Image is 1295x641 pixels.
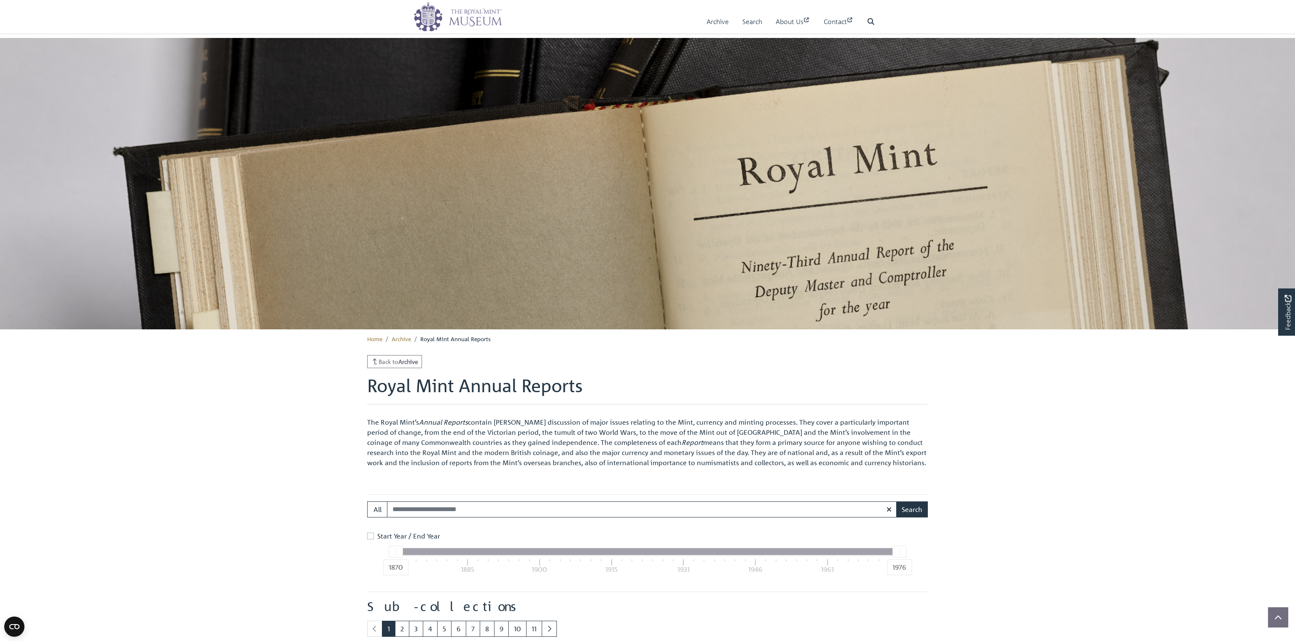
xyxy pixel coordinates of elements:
em: Report [682,438,703,447]
label: Start Year / End Year [377,531,440,541]
button: Search [896,501,928,517]
a: Archive [392,335,411,342]
button: Open CMP widget [4,617,24,637]
button: Scroll to top [1268,607,1288,628]
div: 1915 [605,564,618,574]
a: Archive [707,10,729,34]
li: Previous page [367,621,382,637]
a: Goto page 11 [526,621,542,637]
h2: Sub-collections [367,599,928,614]
div: 1931 [677,564,690,574]
a: Goto page 3 [409,621,423,637]
h1: Royal Mint Annual Reports [367,375,928,404]
button: All [367,501,387,517]
a: Goto page 7 [466,621,480,637]
a: Goto page 9 [494,621,509,637]
a: Goto page 8 [480,621,494,637]
a: Next page [542,621,557,637]
a: Goto page 2 [395,621,409,637]
a: Goto page 5 [437,621,451,637]
em: Annual Reports [419,418,468,426]
input: Search this collection... [387,501,897,517]
a: About Us [776,10,810,34]
strong: Archive [398,358,418,365]
img: logo_wide.png [414,2,502,32]
div: 1976 [887,559,912,575]
div: 1961 [821,564,834,574]
nav: pagination [367,621,928,637]
span: Royal Mint Annual Reports [420,335,491,342]
p: The Royal Mint’s contain [PERSON_NAME] discussion of major issues relating to the Mint, currency ... [367,417,928,468]
a: Goto page 10 [508,621,527,637]
div: 1946 [748,564,763,574]
span: Feedback [1283,295,1293,330]
a: Contact [824,10,854,34]
a: Would you like to provide feedback? [1278,288,1295,336]
div: 1885 [461,564,474,574]
div: 1900 [532,564,547,574]
a: Goto page 6 [451,621,466,637]
div: 1870 [383,559,408,575]
span: Goto page 1 [382,621,395,637]
a: Search [742,10,762,34]
a: Home [367,335,382,342]
a: Goto page 4 [423,621,438,637]
a: Back toArchive [367,355,422,368]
